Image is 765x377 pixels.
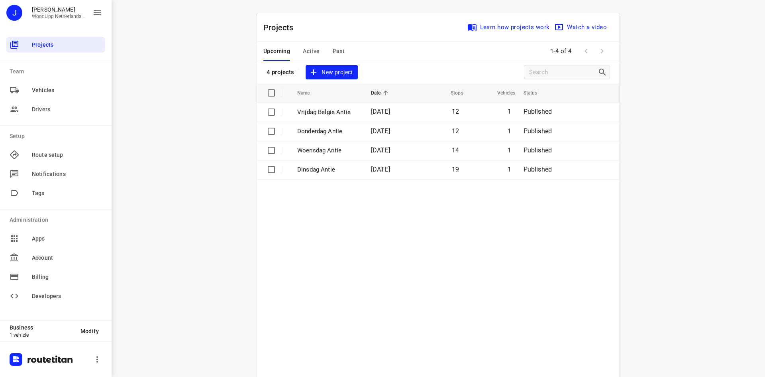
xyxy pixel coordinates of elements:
span: [DATE] [371,127,390,135]
div: Drivers [6,101,105,117]
span: Vehicles [487,88,516,98]
span: [DATE] [371,166,390,173]
span: Account [32,254,102,262]
span: Modify [80,328,99,334]
div: Vehicles [6,82,105,98]
p: Administration [10,216,105,224]
span: Published [524,146,552,154]
div: Apps [6,231,105,247]
span: 1-4 of 4 [547,43,575,60]
span: Tags [32,189,102,197]
p: Business [10,324,74,331]
span: Next Page [594,43,610,59]
span: Stops [440,88,463,98]
span: Status [524,88,548,98]
div: Route setup [6,147,105,163]
span: 19 [452,166,459,173]
span: Upcoming [263,46,290,56]
span: Route setup [32,151,102,159]
span: Published [524,108,552,115]
div: Search [598,67,610,77]
span: New project [310,67,353,77]
p: Team [10,67,105,76]
span: 1 [508,166,511,173]
div: Notifications [6,166,105,182]
span: Name [297,88,320,98]
div: Account [6,250,105,266]
p: 1 vehicle [10,332,74,338]
div: Developers [6,288,105,304]
span: 12 [452,127,459,135]
button: New project [306,65,357,80]
span: Notifications [32,170,102,178]
span: 12 [452,108,459,115]
span: Vehicles [32,86,102,95]
span: [DATE] [371,108,390,115]
span: Previous Page [578,43,594,59]
span: Published [524,166,552,173]
button: Modify [74,324,105,338]
span: Published [524,127,552,135]
p: 4 projects [267,69,294,76]
span: Date [371,88,391,98]
p: WoodUpp Netherlands B.V. [32,14,86,19]
p: Woensdag Antie [297,146,359,155]
p: Jesper Elenbaas [32,6,86,13]
span: 14 [452,146,459,154]
div: J [6,5,22,21]
span: Billing [32,273,102,281]
span: 1 [508,127,511,135]
span: Past [333,46,345,56]
span: [DATE] [371,146,390,154]
p: Vrijdag Belgie Antie [297,108,359,117]
span: Developers [32,292,102,300]
p: Donderdag Antie [297,127,359,136]
p: Dinsdag Antie [297,165,359,174]
p: Projects [263,22,300,34]
span: 1 [508,108,511,115]
div: Billing [6,269,105,285]
span: 1 [508,146,511,154]
div: Projects [6,37,105,53]
span: Apps [32,235,102,243]
div: Tags [6,185,105,201]
span: Drivers [32,105,102,114]
span: Active [303,46,320,56]
span: Projects [32,41,102,49]
input: Search projects [529,66,598,79]
p: Setup [10,132,105,140]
